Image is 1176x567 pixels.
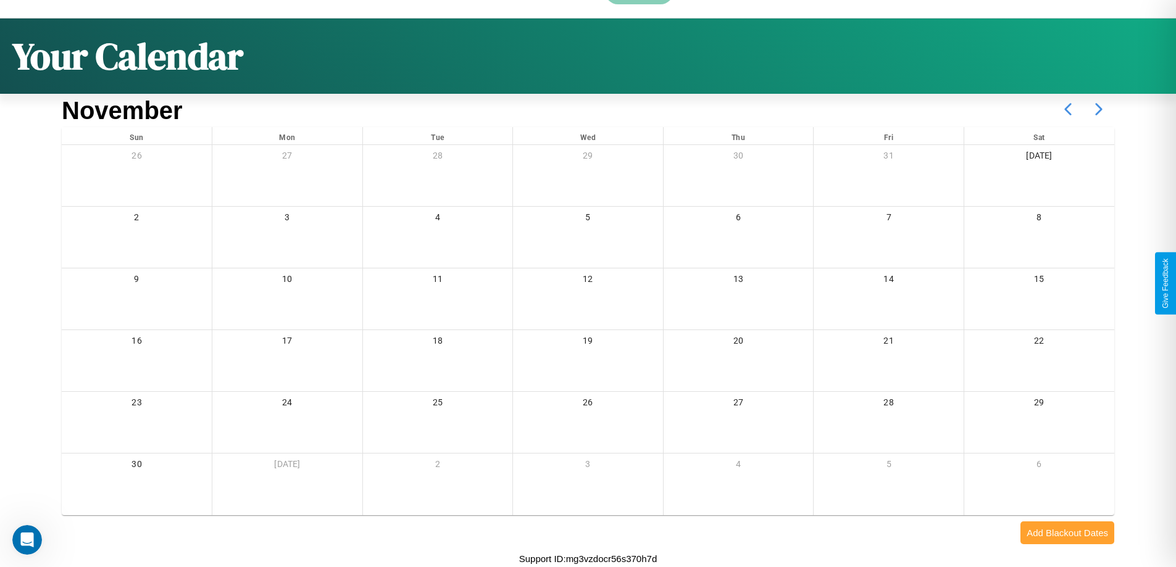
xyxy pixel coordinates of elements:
[964,207,1114,232] div: 8
[212,453,362,479] div: [DATE]
[62,145,212,170] div: 26
[12,525,42,555] iframe: Intercom live chat
[814,453,964,479] div: 5
[62,207,212,232] div: 2
[964,145,1114,170] div: [DATE]
[964,453,1114,479] div: 6
[212,127,362,144] div: Mon
[62,392,212,417] div: 23
[62,268,212,294] div: 9
[664,127,814,144] div: Thu
[814,207,964,232] div: 7
[964,330,1114,355] div: 22
[212,145,362,170] div: 27
[664,392,814,417] div: 27
[62,127,212,144] div: Sun
[513,268,663,294] div: 12
[212,330,362,355] div: 17
[814,127,964,144] div: Fri
[664,453,814,479] div: 4
[363,127,513,144] div: Tue
[363,453,513,479] div: 2
[513,330,663,355] div: 19
[212,207,362,232] div: 3
[1020,521,1114,544] button: Add Blackout Dates
[664,268,814,294] div: 13
[513,207,663,232] div: 5
[814,268,964,294] div: 14
[363,145,513,170] div: 28
[1161,259,1170,308] div: Give Feedback
[363,392,513,417] div: 25
[62,97,183,125] h2: November
[964,127,1114,144] div: Sat
[513,127,663,144] div: Wed
[664,145,814,170] div: 30
[513,145,663,170] div: 29
[814,330,964,355] div: 21
[964,392,1114,417] div: 29
[212,392,362,417] div: 24
[513,453,663,479] div: 3
[664,330,814,355] div: 20
[363,268,513,294] div: 11
[964,268,1114,294] div: 15
[664,207,814,232] div: 6
[519,550,657,567] p: Support ID: mg3vzdocr56s370h7d
[12,31,243,81] h1: Your Calendar
[62,330,212,355] div: 16
[363,207,513,232] div: 4
[363,330,513,355] div: 18
[212,268,362,294] div: 10
[814,392,964,417] div: 28
[513,392,663,417] div: 26
[814,145,964,170] div: 31
[62,453,212,479] div: 30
